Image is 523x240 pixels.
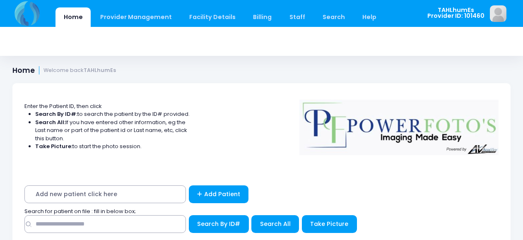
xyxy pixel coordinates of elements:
[310,220,348,228] span: Take Picture
[35,118,190,143] li: If you have entered other information, eg the Last name or part of the patient id or Last name, e...
[197,220,240,228] span: Search By ID#
[35,142,72,150] strong: Take Picture:
[35,118,65,126] strong: Search All:
[35,142,190,151] li: to start the photo session.
[245,7,280,27] a: Billing
[189,185,249,203] a: Add Patient
[24,207,136,215] span: Search for patient on file : fill in below box;
[43,67,116,74] small: Welcome back
[55,7,91,27] a: Home
[35,110,190,118] li: to search the patient by the ID# provided.
[490,5,506,22] img: image
[24,185,186,203] span: Add new patient click here
[84,67,116,74] strong: TAHLhumEs
[181,7,244,27] a: Facility Details
[354,7,385,27] a: Help
[12,66,116,75] h1: Home
[260,220,291,228] span: Search All
[251,215,299,233] button: Search All
[296,94,503,155] img: Logo
[427,7,484,19] span: TAHLhumEs Provider ID: 101460
[302,215,357,233] button: Take Picture
[92,7,180,27] a: Provider Management
[189,215,249,233] button: Search By ID#
[24,102,102,110] span: Enter the Patient ID, then click
[314,7,353,27] a: Search
[281,7,313,27] a: Staff
[35,110,77,118] strong: Search By ID#:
